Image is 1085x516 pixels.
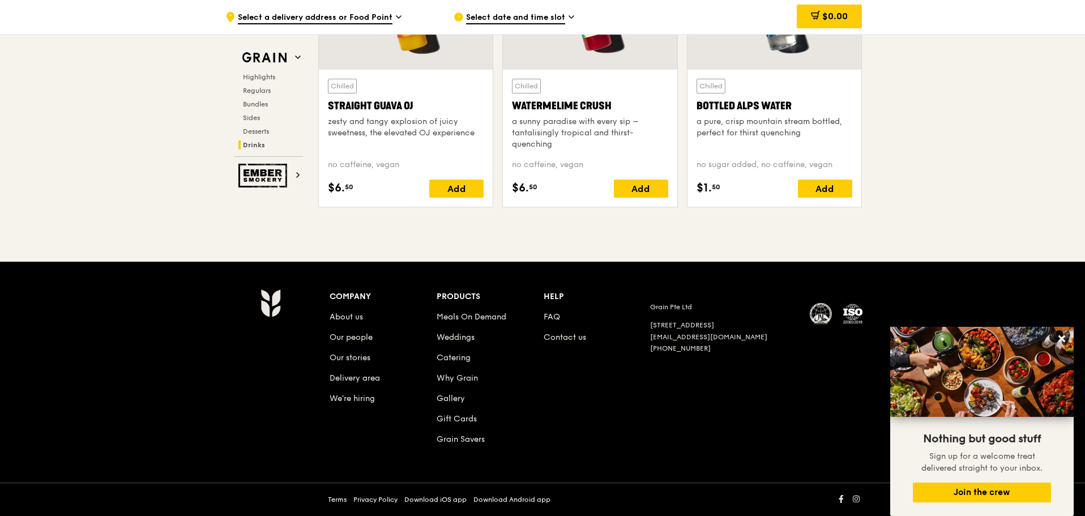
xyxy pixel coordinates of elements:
[890,327,1074,417] img: DSC07876-Edit02-Large.jpeg
[921,451,1043,473] span: Sign up for a welcome treat delivered straight to your inbox.
[712,182,720,191] span: 50
[798,180,852,198] div: Add
[330,394,375,403] a: We’re hiring
[841,302,864,325] img: ISO Certified
[330,373,380,383] a: Delivery area
[238,164,291,187] img: Ember Smokery web logo
[544,289,651,305] div: Help
[345,182,353,191] span: 50
[437,373,478,383] a: Why Grain
[614,180,668,198] div: Add
[512,159,668,170] div: no caffeine, vegan
[243,73,275,81] span: Highlights
[923,432,1041,446] span: Nothing but good stuff
[512,116,668,150] div: a sunny paradise with every sip – tantalisingly tropical and thirst-quenching
[822,11,848,22] span: $0.00
[328,495,347,504] a: Terms
[810,303,832,326] img: MUIS Halal Certified
[512,79,541,93] div: Chilled
[529,182,537,191] span: 50
[328,180,345,197] span: $6.
[328,98,484,114] div: Straight Guava OJ
[429,180,484,198] div: Add
[697,159,852,170] div: no sugar added, no caffeine, vegan
[697,79,725,93] div: Chilled
[473,495,550,504] a: Download Android app
[328,79,357,93] div: Chilled
[437,289,544,305] div: Products
[437,312,506,322] a: Meals On Demand
[913,483,1051,502] button: Join the crew
[238,12,392,24] span: Select a delivery address or Food Point
[330,332,373,342] a: Our people
[544,332,586,342] a: Contact us
[238,48,291,68] img: Grain web logo
[466,12,565,24] span: Select date and time slot
[330,353,370,363] a: Our stories
[650,344,711,352] a: [PHONE_NUMBER]
[437,353,471,363] a: Catering
[328,159,484,170] div: no caffeine, vegan
[512,180,529,197] span: $6.
[243,87,271,95] span: Regulars
[243,100,268,108] span: Bundles
[330,312,363,322] a: About us
[404,495,467,504] a: Download iOS app
[243,127,269,135] span: Desserts
[353,495,398,504] a: Privacy Policy
[1053,330,1071,348] button: Close
[650,302,796,312] div: Grain Pte Ltd
[650,333,767,341] a: [EMAIL_ADDRESS][DOMAIN_NAME]
[697,180,712,197] span: $1.
[243,114,260,122] span: Sides
[437,434,485,444] a: Grain Savers
[650,321,796,330] div: [STREET_ADDRESS]
[544,312,560,322] a: FAQ
[437,394,465,403] a: Gallery
[243,141,265,149] span: Drinks
[437,332,475,342] a: Weddings
[330,289,437,305] div: Company
[260,289,280,317] img: Grain
[512,98,668,114] div: Watermelime Crush
[328,116,484,139] div: zesty and tangy explosion of juicy sweetness, the elevated OJ experience
[697,116,852,139] div: a pure, crisp mountain stream bottled, perfect for thirst quenching
[437,414,477,424] a: Gift Cards
[697,98,852,114] div: Bottled Alps Water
